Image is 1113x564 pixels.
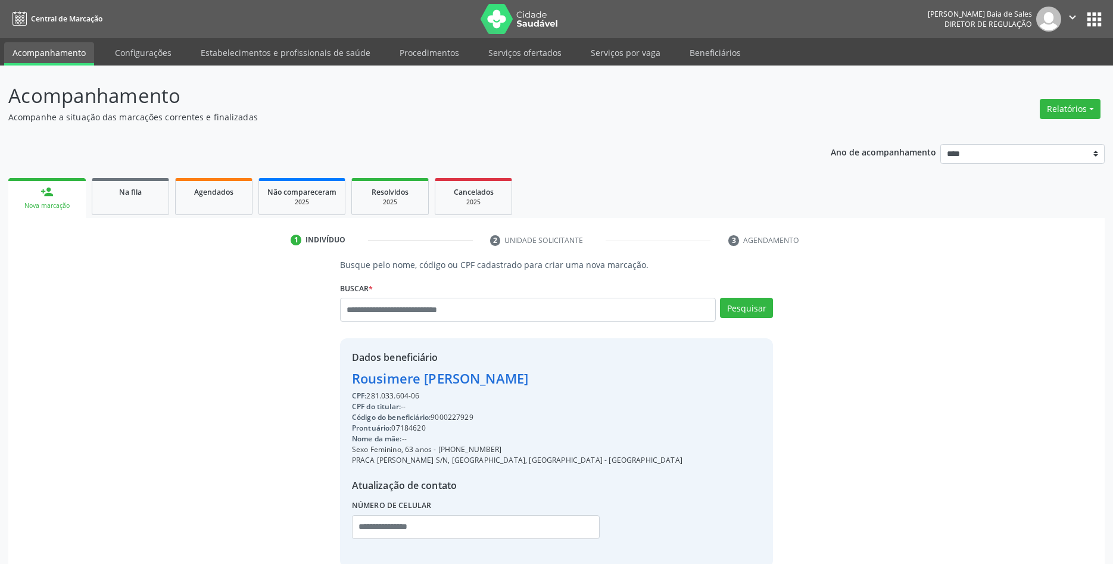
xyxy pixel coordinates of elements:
[391,42,467,63] a: Procedimentos
[681,42,749,63] a: Beneficiários
[352,350,682,364] div: Dados beneficiário
[8,81,776,111] p: Acompanhamento
[267,187,336,197] span: Não compareceram
[8,111,776,123] p: Acompanhe a situação das marcações correntes e finalizadas
[480,42,570,63] a: Serviços ofertados
[4,42,94,66] a: Acompanhamento
[352,401,682,412] div: --
[352,401,401,412] span: CPF do titular:
[340,279,373,298] label: Buscar
[352,497,432,515] label: Número de celular
[352,412,682,423] div: 9000227929
[17,201,77,210] div: Nova marcação
[444,198,503,207] div: 2025
[352,444,682,455] div: Sexo Feminino, 63 anos - [PHONE_NUMBER]
[194,187,233,197] span: Agendados
[352,455,682,466] div: PRACA [PERSON_NAME] S/N, [GEOGRAPHIC_DATA], [GEOGRAPHIC_DATA] - [GEOGRAPHIC_DATA]
[454,187,494,197] span: Cancelados
[31,14,102,24] span: Central de Marcação
[352,434,682,444] div: --
[192,42,379,63] a: Estabelecimentos e profissionais de saúde
[107,42,180,63] a: Configurações
[944,19,1032,29] span: Diretor de regulação
[291,235,301,245] div: 1
[360,198,420,207] div: 2025
[352,391,682,401] div: 281.033.604-06
[352,434,402,444] span: Nome da mãe:
[1040,99,1100,119] button: Relatórios
[352,412,431,422] span: Código do beneficiário:
[8,9,102,29] a: Central de Marcação
[352,369,682,388] div: Rousimere [PERSON_NAME]
[372,187,409,197] span: Resolvidos
[831,144,936,159] p: Ano de acompanhamento
[1066,11,1079,24] i: 
[582,42,669,63] a: Serviços por vaga
[267,198,336,207] div: 2025
[928,9,1032,19] div: [PERSON_NAME] Baia de Sales
[340,258,773,271] p: Busque pelo nome, código ou CPF cadastrado para criar uma nova marcação.
[352,391,367,401] span: CPF:
[352,423,392,433] span: Prontuário:
[1084,9,1105,30] button: apps
[1061,7,1084,32] button: 
[40,185,54,198] div: person_add
[1036,7,1061,32] img: img
[119,187,142,197] span: Na fila
[352,423,682,434] div: 07184620
[305,235,345,245] div: Indivíduo
[352,478,682,493] div: Atualização de contato
[720,298,773,318] button: Pesquisar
